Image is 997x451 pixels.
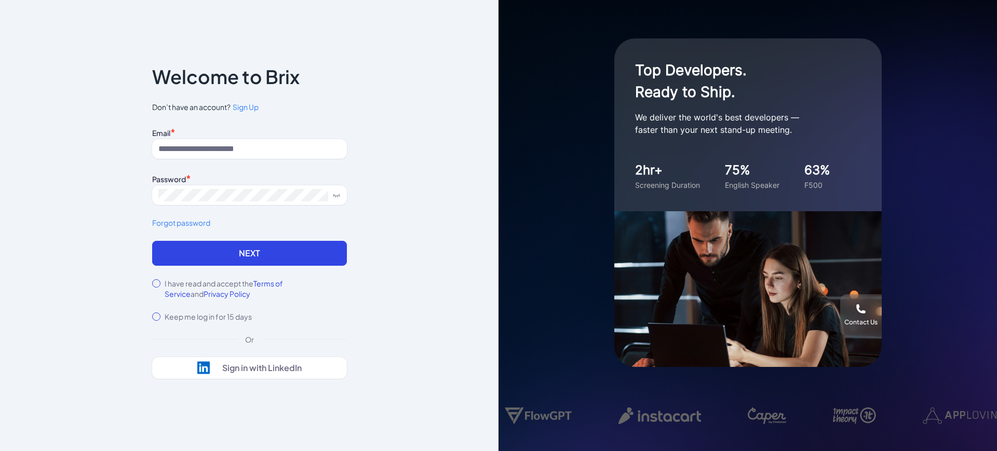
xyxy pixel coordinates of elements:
div: 75% [725,161,779,180]
div: Sign in with LinkedIn [222,363,302,373]
h1: Top Developers. Ready to Ship. [635,59,843,103]
p: We deliver the world's best developers — faster than your next stand-up meeting. [635,111,843,136]
span: Don’t have an account? [152,102,347,113]
label: Keep me log in for 15 days [165,311,252,322]
p: Welcome to Brix [152,69,300,85]
div: F500 [804,180,830,190]
div: Or [237,334,262,345]
span: Terms of Service [165,279,283,298]
span: Privacy Policy [204,289,250,298]
div: Contact Us [844,318,878,326]
a: Sign Up [231,102,259,113]
div: Screening Duration [635,180,700,190]
span: Sign Up [233,102,259,112]
div: 2hr+ [635,161,700,180]
button: Sign in with LinkedIn [152,357,347,379]
label: I have read and accept the and [165,278,347,299]
button: Contact Us [840,294,882,336]
div: English Speaker [725,180,779,190]
label: Email [152,128,170,138]
button: Next [152,241,347,266]
label: Password [152,174,186,184]
div: 63% [804,161,830,180]
a: Forgot password [152,217,347,228]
